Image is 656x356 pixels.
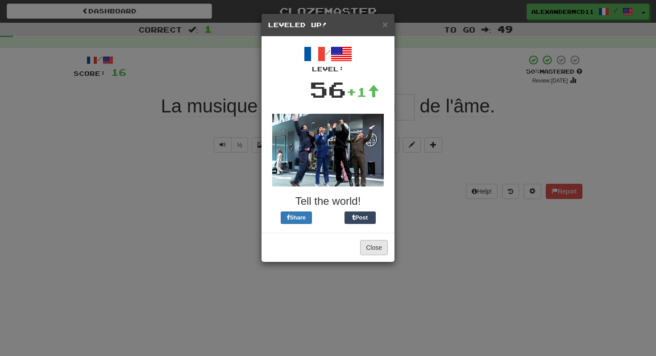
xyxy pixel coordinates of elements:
div: / [268,43,388,74]
button: Share [281,211,312,224]
div: Level: [268,65,388,74]
button: Post [345,211,376,224]
h3: Tell the world! [268,195,388,207]
h5: Leveled Up! [268,21,388,29]
div: 56 [310,74,346,105]
button: Close [382,20,388,29]
button: Close [360,240,388,255]
img: anchorman-0f45bd94e4bc77b3e4009f63bd0ea52a2253b4c1438f2773e23d74ae24afd04f.gif [272,114,384,186]
iframe: X Post Button [312,211,345,224]
span: × [382,19,388,29]
div: +1 [346,83,379,101]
